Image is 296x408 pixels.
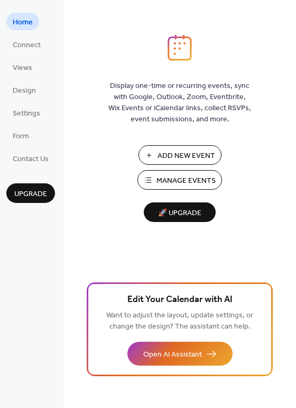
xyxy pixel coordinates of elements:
[6,13,39,30] a: Home
[13,131,29,142] span: Form
[13,85,36,96] span: Design
[143,349,202,360] span: Open AI Assistant
[6,58,39,76] a: Views
[13,154,49,165] span: Contact Us
[108,81,251,125] span: Display one-time or recurring events, sync with Google, Outlook, Zoom, Eventbrite, Wix Events or ...
[6,81,42,99] a: Design
[150,206,209,220] span: 🚀 Upgrade
[144,202,216,222] button: 🚀 Upgrade
[13,63,32,74] span: Views
[13,40,41,51] span: Connect
[106,308,253,334] span: Want to adjust the layout, update settings, or change the design? The assistant can help.
[13,17,33,28] span: Home
[127,292,233,307] span: Edit Your Calendar with AI
[6,104,47,121] a: Settings
[6,36,47,53] a: Connect
[6,127,35,144] a: Form
[138,145,221,165] button: Add New Event
[127,342,233,366] button: Open AI Assistant
[14,189,47,200] span: Upgrade
[158,150,215,162] span: Add New Event
[156,175,216,187] span: Manage Events
[137,170,222,190] button: Manage Events
[6,183,55,203] button: Upgrade
[6,149,55,167] a: Contact Us
[13,108,40,119] span: Settings
[168,34,192,61] img: logo_icon.svg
